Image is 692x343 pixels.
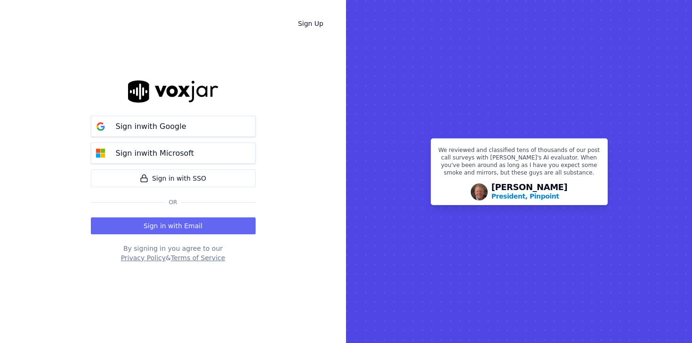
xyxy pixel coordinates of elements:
p: President, Pinpoint [491,191,559,201]
p: Sign in with Google [116,121,186,132]
button: Privacy Policy [121,253,166,263]
button: Sign in with Email [91,217,256,234]
div: [PERSON_NAME] [491,183,568,201]
span: Or [165,199,181,206]
p: We reviewed and classified tens of thousands of our post call surveys with [PERSON_NAME]'s AI eva... [437,146,602,180]
button: Terms of Service [171,253,225,263]
img: logo [128,80,218,103]
a: Sign Up [290,15,331,32]
div: By signing in you agree to our & [91,244,256,263]
img: microsoft Sign in button [91,144,110,163]
button: Sign inwith Microsoft [91,143,256,164]
a: Sign in with SSO [91,169,256,187]
button: Sign inwith Google [91,116,256,137]
p: Sign in with Microsoft [116,148,194,159]
img: Avatar [471,183,488,200]
img: google Sign in button [91,117,110,136]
